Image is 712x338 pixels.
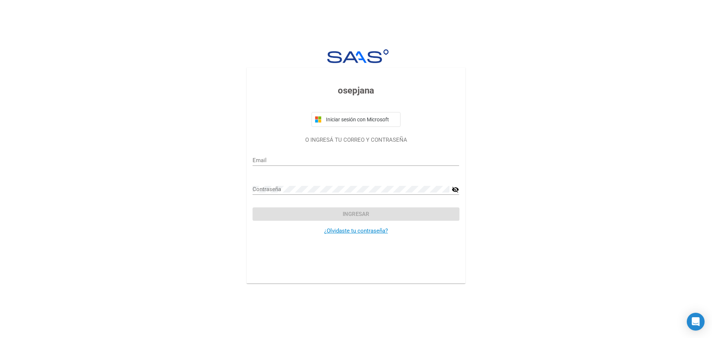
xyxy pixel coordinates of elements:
[253,136,459,144] p: O INGRESÁ TU CORREO Y CONTRASEÑA
[343,211,369,217] span: Ingresar
[253,84,459,97] h3: osepjana
[253,207,459,221] button: Ingresar
[324,117,397,122] span: Iniciar sesión con Microsoft
[311,112,400,127] button: Iniciar sesión con Microsoft
[687,313,705,331] div: Open Intercom Messenger
[452,185,459,194] mat-icon: visibility_off
[324,227,388,234] a: ¿Olvidaste tu contraseña?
